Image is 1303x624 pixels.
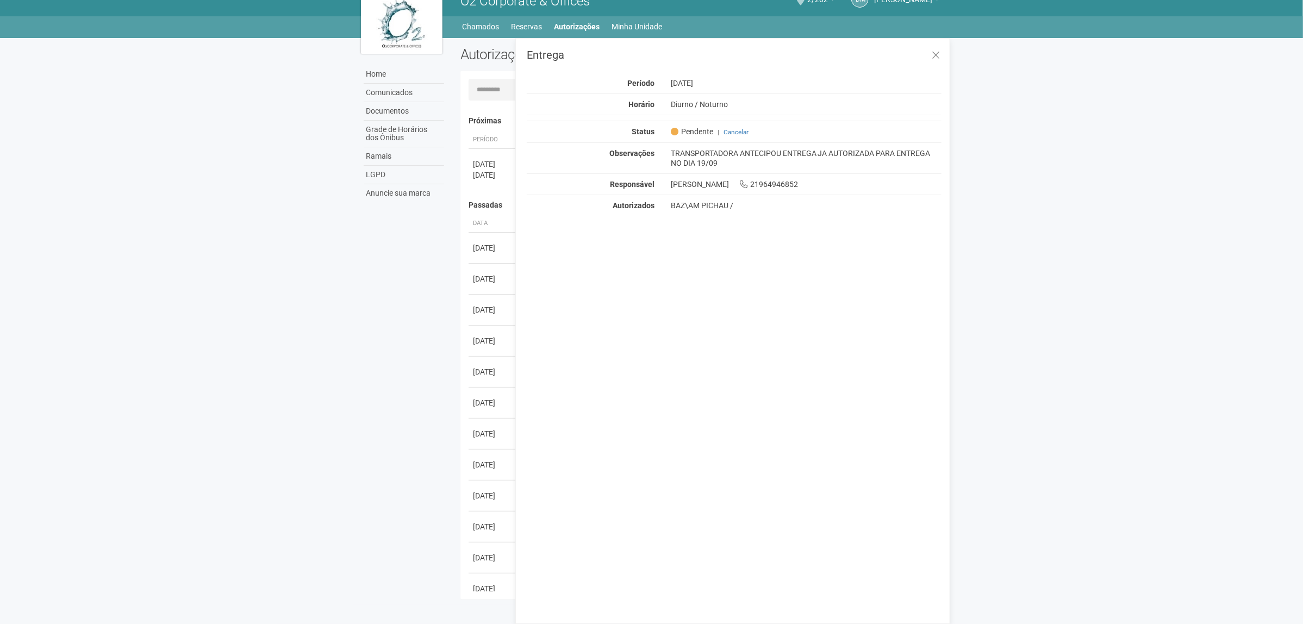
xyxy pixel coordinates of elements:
a: Home [364,65,444,84]
a: Comunicados [364,84,444,102]
a: Grade de Horários dos Ônibus [364,121,444,147]
div: [DATE] [473,242,513,253]
div: [DATE] [473,521,513,532]
h2: Autorizações [460,46,693,63]
strong: Observações [609,149,654,158]
div: [DATE] [473,428,513,439]
a: Anuncie sua marca [364,184,444,202]
div: Diurno / Noturno [663,99,950,109]
a: Minha Unidade [612,19,663,34]
a: Cancelar [724,128,749,136]
a: Autorizações [554,19,600,34]
div: [DATE] [473,273,513,284]
span: Pendente [671,127,713,136]
div: [DATE] [473,335,513,346]
a: Chamados [463,19,500,34]
th: Período [469,131,518,149]
strong: Período [627,79,654,88]
h4: Próximas [469,117,934,125]
span: | [718,128,719,136]
strong: Autorizados [613,201,654,210]
div: [DATE] [473,159,513,170]
a: Reservas [512,19,543,34]
div: BAZ\AM PICHAU / [671,201,942,210]
a: Documentos [364,102,444,121]
div: [PERSON_NAME] 21964946852 [663,179,950,189]
strong: Status [632,127,654,136]
div: [DATE] [473,397,513,408]
div: TRANSPORTADORA ANTECIPOU ENTREGA JA AUTORIZADA PARA ENTREGA NO DIA 19/09 [663,148,950,168]
div: [DATE] [473,366,513,377]
strong: Responsável [610,180,654,189]
div: [DATE] [473,552,513,563]
div: [DATE] [473,490,513,501]
a: Ramais [364,147,444,166]
h3: Entrega [527,49,942,60]
div: [DATE] [473,170,513,180]
th: Data [469,215,518,233]
div: [DATE] [473,459,513,470]
div: [DATE] [663,78,950,88]
strong: Horário [628,100,654,109]
div: [DATE] [473,583,513,594]
h4: Passadas [469,201,934,209]
a: LGPD [364,166,444,184]
div: [DATE] [473,304,513,315]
